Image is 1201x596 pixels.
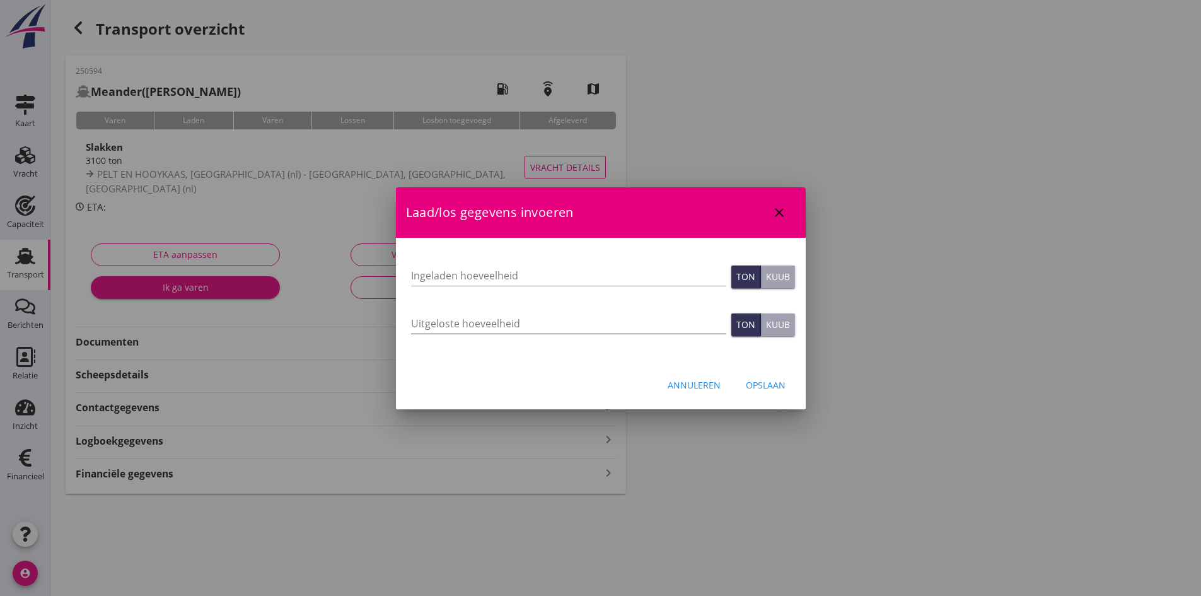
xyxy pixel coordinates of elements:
div: Kuub [766,270,790,283]
div: Laad/los gegevens invoeren [396,187,806,238]
button: Ton [731,313,761,336]
div: Ton [736,270,755,283]
input: Uitgeloste hoeveelheid [411,313,726,334]
div: Opslaan [746,378,786,392]
div: Ton [736,318,755,331]
i: close [772,205,787,220]
button: Ton [731,266,761,288]
input: Ingeladen hoeveelheid [411,266,726,286]
button: Opslaan [736,374,796,397]
div: Kuub [766,318,790,331]
button: Kuub [761,313,795,336]
button: Annuleren [658,374,731,397]
div: Annuleren [668,378,721,392]
button: Kuub [761,266,795,288]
